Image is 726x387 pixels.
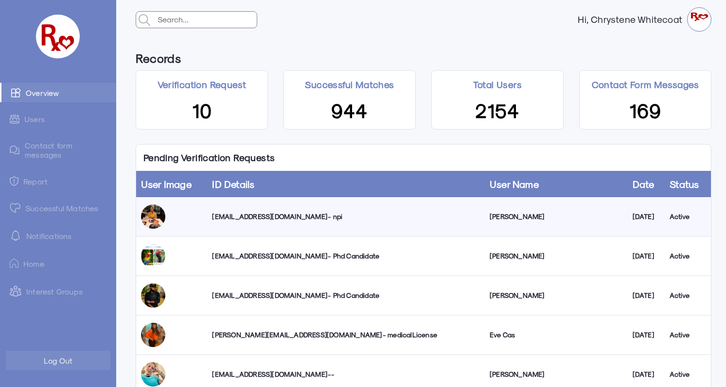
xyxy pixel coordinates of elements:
[10,285,21,297] img: intrestGropus.svg
[141,244,165,268] img: tlbaupo5rygbfbeelxs5.jpg
[578,15,687,24] strong: Hi, Chrystene Whitecoat
[490,251,623,261] div: [PERSON_NAME]
[192,97,212,122] span: 10
[141,362,165,387] img: d7bbcqxti3o6j4dazsi5.jpg
[155,12,257,27] input: Search...
[11,88,21,97] img: admin-ic-overview.svg
[670,251,706,261] div: Active
[490,178,539,190] a: User Name
[10,258,18,268] img: ic-home.png
[331,97,368,122] span: 944
[670,212,706,221] div: Active
[10,114,19,124] img: admin-ic-users.svg
[10,203,20,213] img: matched.svg
[490,212,623,221] div: [PERSON_NAME]
[136,145,283,171] p: Pending Verification Requests
[490,369,623,379] div: [PERSON_NAME]
[141,323,165,347] img: uytlpkyr3rkq79eo0goa.jpg
[670,369,706,379] div: Active
[158,78,247,91] p: Verification Request
[670,291,706,300] div: Active
[212,251,480,261] div: [EMAIL_ADDRESS][DOMAIN_NAME] - Phd Candidate
[633,330,660,340] div: [DATE]
[212,212,480,221] div: [EMAIL_ADDRESS][DOMAIN_NAME] - npi
[475,97,519,122] span: 2154
[473,78,522,91] p: Total Users
[633,178,655,190] a: Date
[633,251,660,261] div: [DATE]
[136,46,181,70] h6: Records
[141,283,165,308] img: r2gg5x8uzdkpk8z2w1kp.jpg
[629,97,661,122] span: 169
[6,351,110,370] button: Log Out
[141,178,192,190] a: User Image
[633,369,660,379] div: [DATE]
[670,330,706,340] div: Active
[212,369,480,379] div: [EMAIL_ADDRESS][DOMAIN_NAME] --
[490,291,623,300] div: [PERSON_NAME]
[212,178,254,190] a: ID Details
[670,178,699,190] a: Status
[136,12,153,28] img: admin-search.svg
[490,330,623,340] div: Eve Cas
[141,204,165,229] img: luqzy0elsadf89f4tsso.jpg
[633,212,660,221] div: [DATE]
[10,146,20,155] img: admin-ic-contact-message.svg
[305,78,394,91] p: Successful Matches
[592,78,699,91] p: Contact Form Messages
[212,291,480,300] div: [EMAIL_ADDRESS][DOMAIN_NAME] - Phd Candidate
[10,176,18,186] img: admin-ic-report.svg
[10,230,21,241] img: notification-default-white.svg
[212,330,480,340] div: [PERSON_NAME][EMAIL_ADDRESS][DOMAIN_NAME] - medicalLicense
[633,291,660,300] div: [DATE]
